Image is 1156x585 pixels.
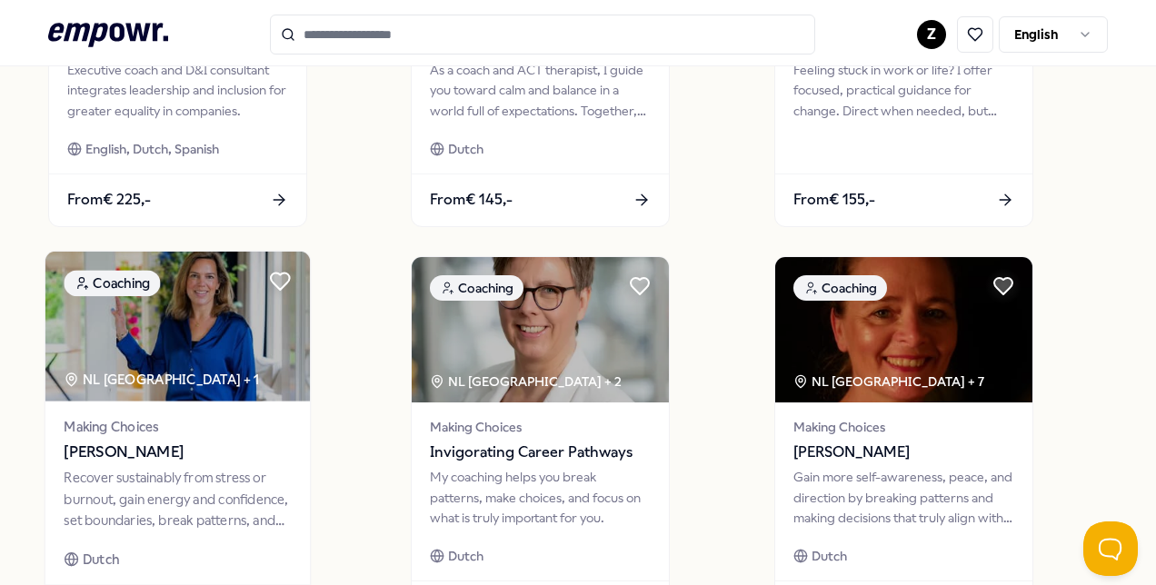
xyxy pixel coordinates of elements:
img: package image [775,257,1032,402]
div: As a coach and ACT therapist, I guide you toward calm and balance in a world full of expectations... [430,60,651,121]
button: Z [917,20,946,49]
div: Recover sustainably from stress or burnout, gain energy and confidence, set boundaries, break pat... [64,468,291,530]
span: From € 155,- [793,188,875,212]
span: Dutch [812,546,847,566]
div: NL [GEOGRAPHIC_DATA] + 7 [793,372,984,392]
iframe: Help Scout Beacon - Open [1083,521,1138,576]
span: [PERSON_NAME] [793,441,1014,464]
span: Dutch [83,549,119,570]
div: Coaching [64,270,160,296]
span: Making Choices [430,417,651,437]
span: Making Choices [64,416,291,437]
div: Coaching [793,275,887,301]
span: From € 145,- [430,188,513,212]
img: package image [412,257,669,402]
span: English, Dutch, Spanish [85,139,219,159]
input: Search for products, categories or subcategories [270,15,815,55]
div: Feeling stuck in work or life? I offer focused, practical guidance for change. Direct when needed... [793,60,1014,121]
span: Dutch [448,546,483,566]
div: Gain more self-awareness, peace, and direction by breaking patterns and making decisions that tru... [793,467,1014,528]
div: Executive coach and D&I consultant integrates leadership and inclusion for greater equality in co... [67,60,288,121]
div: My coaching helps you break patterns, make choices, and focus on what is truly important for you. [430,467,651,528]
span: Invigorating Career Pathways [430,441,651,464]
div: Coaching [430,275,523,301]
div: NL [GEOGRAPHIC_DATA] + 2 [430,372,622,392]
div: NL [GEOGRAPHIC_DATA] + 1 [64,369,259,390]
span: Dutch [448,139,483,159]
span: [PERSON_NAME] [64,441,291,464]
span: Making Choices [793,417,1014,437]
img: package image [45,252,310,402]
span: From € 225,- [67,188,151,212]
